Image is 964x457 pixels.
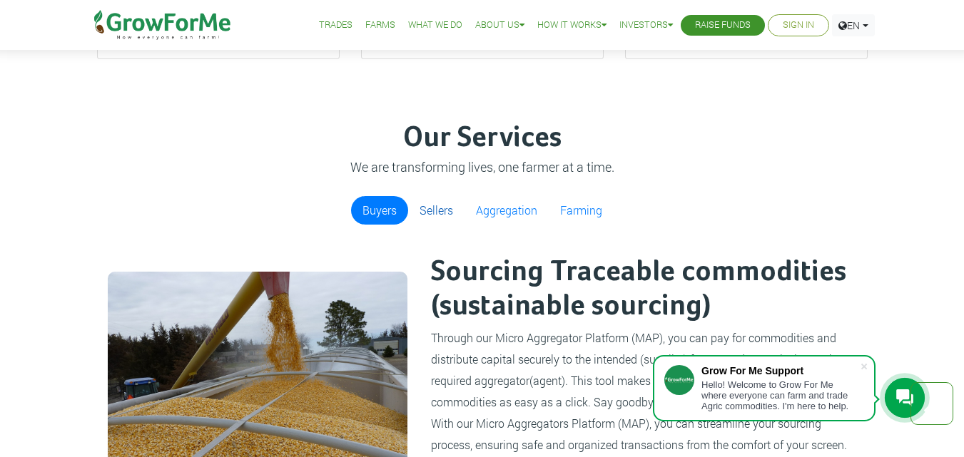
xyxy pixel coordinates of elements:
[99,121,866,155] h3: Our Services
[365,18,395,33] a: Farms
[475,18,524,33] a: About Us
[351,196,408,225] a: Buyers
[431,255,855,324] h2: Sourcing Traceable commodities (sustainable sourcing)
[832,14,875,36] a: EN
[99,158,866,177] p: We are transforming lives, one farmer at a time.
[701,379,860,411] div: Hello! Welcome to Grow For Me where everyone can farm and trade Agric commodities. I'm here to help.
[465,196,549,225] a: Aggregation
[408,18,462,33] a: What We Do
[783,18,814,33] a: Sign In
[319,18,352,33] a: Trades
[537,18,607,33] a: How it Works
[619,18,673,33] a: Investors
[695,18,751,33] a: Raise Funds
[408,196,465,225] a: Sellers
[701,365,860,376] div: Grow For Me Support
[549,196,614,225] a: Farming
